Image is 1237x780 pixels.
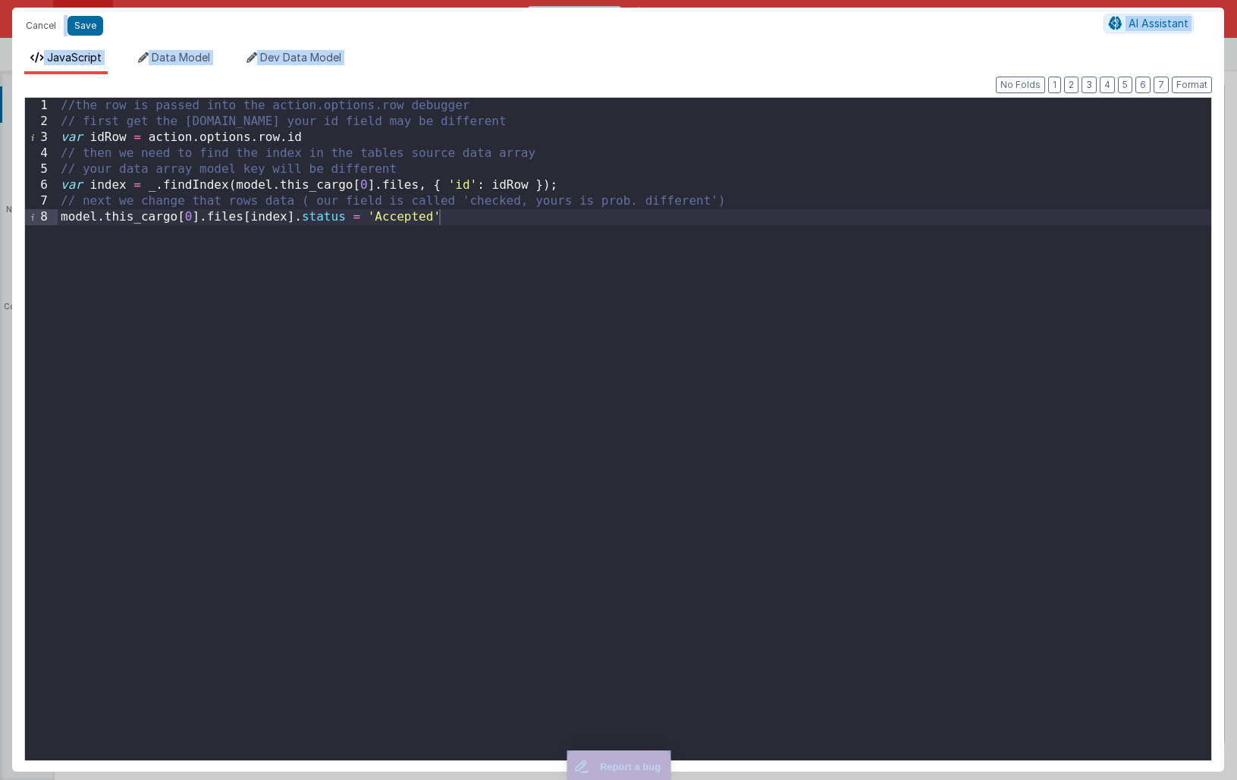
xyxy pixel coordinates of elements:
[47,51,102,64] span: JavaScript
[1104,14,1194,33] button: AI Assistant
[25,98,58,114] div: 1
[68,16,103,36] button: Save
[1064,77,1078,93] button: 2
[1048,77,1061,93] button: 1
[25,114,58,130] div: 2
[260,51,341,64] span: Dev Data Model
[152,51,210,64] span: Data Model
[1118,77,1132,93] button: 5
[1172,77,1212,93] button: Format
[996,77,1045,93] button: No Folds
[25,177,58,193] div: 6
[25,161,58,177] div: 5
[18,15,64,36] button: Cancel
[1135,77,1151,93] button: 6
[1129,17,1188,30] span: AI Assistant
[1154,77,1169,93] button: 7
[1100,77,1115,93] button: 4
[25,193,58,209] div: 7
[25,146,58,161] div: 4
[25,130,58,146] div: 3
[25,209,58,225] div: 8
[1082,77,1097,93] button: 3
